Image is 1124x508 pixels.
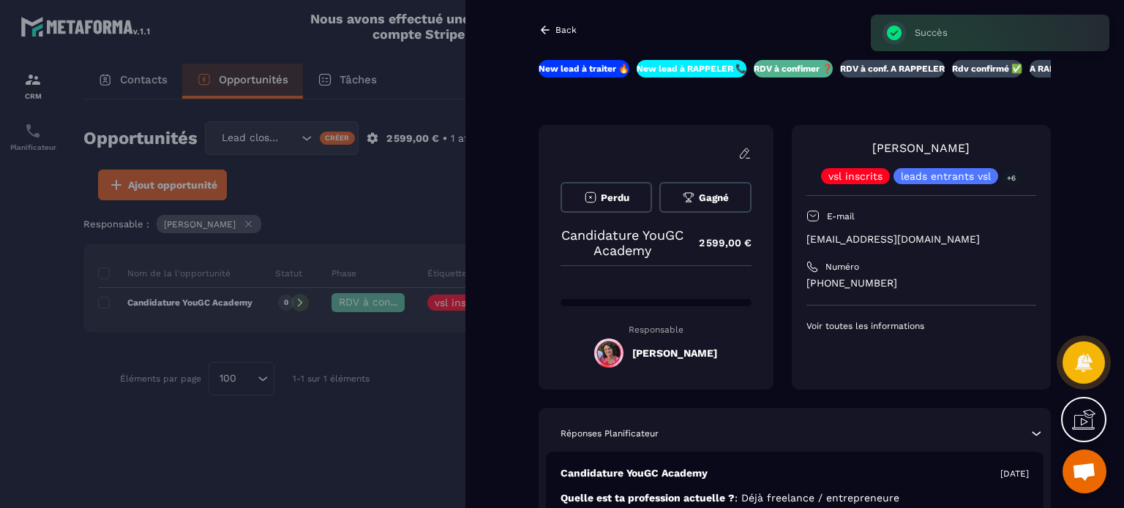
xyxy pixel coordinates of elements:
p: New lead à traiter 🔥 [539,63,629,75]
p: Rdv confirmé ✅ [952,63,1022,75]
p: Numéro [825,261,859,273]
div: Ouvrir le chat [1063,450,1106,493]
button: Gagné [659,182,751,213]
p: Réponses Planificateur [561,428,659,439]
p: leads entrants vsl [901,171,991,181]
p: [DATE] [1000,468,1029,479]
p: +6 [1002,170,1021,186]
a: [PERSON_NAME] [872,141,970,155]
p: 2 599,00 € [684,229,752,257]
p: E-mail [827,211,855,222]
button: Perdu [561,182,652,213]
span: Gagné [699,192,729,203]
h5: [PERSON_NAME] [632,347,717,359]
p: [PHONE_NUMBER] [806,276,1036,290]
p: RDV à conf. A RAPPELER [840,63,945,75]
p: Quelle est ta profession actuelle ? [561,491,1029,505]
p: Candidature YouGC Academy [561,466,708,480]
p: [EMAIL_ADDRESS][DOMAIN_NAME] [806,232,1036,246]
p: Candidature YouGC Academy [561,227,684,258]
span: Perdu [601,192,629,203]
span: : Déjà freelance / entrepreneure [735,492,899,504]
p: RDV à confimer ❓ [754,63,833,75]
p: vsl inscrits [828,171,883,181]
p: New lead à RAPPELER 📞 [637,63,746,75]
p: Responsable [561,325,752,335]
p: Voir toutes les informations [806,320,1036,332]
p: Back [555,25,577,35]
